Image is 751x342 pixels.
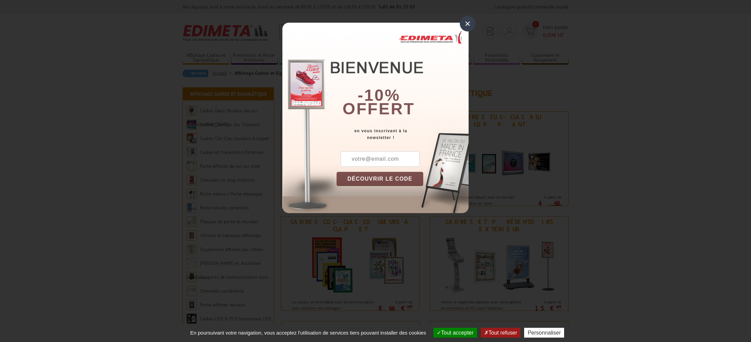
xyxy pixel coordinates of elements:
div: × [460,16,475,31]
span: En poursuivant votre navigation, vous acceptez l'utilisation de services tiers pouvant installer ... [187,330,430,336]
div: en vous inscrivant à la newsletter ! [337,128,469,141]
input: votre@email.com [341,151,420,167]
font: offert [343,100,415,118]
b: -10% [358,86,400,104]
button: Tout accepter [433,328,477,338]
button: DÉCOUVRIR LE CODE [337,172,423,186]
button: Personnaliser (fenêtre modale) [524,328,564,338]
button: Tout refuser [481,328,520,338]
